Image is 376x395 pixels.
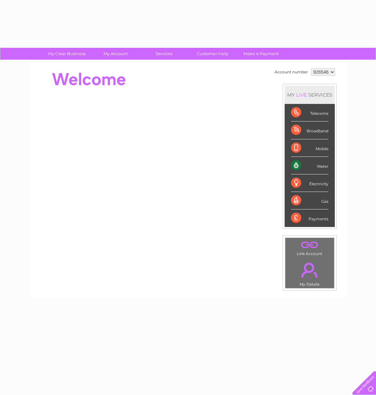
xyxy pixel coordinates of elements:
a: Customer Help [186,48,239,60]
a: . [287,239,333,251]
div: MY SERVICES [285,86,335,104]
div: Broadband [291,121,328,139]
td: Account number [273,67,310,77]
a: My Account [89,48,142,60]
a: Make A Payment [235,48,288,60]
a: . [287,259,333,281]
a: My Clear Business [41,48,93,60]
div: LIVE [295,92,308,98]
div: Telecoms [291,104,328,121]
div: Water [291,157,328,174]
div: Mobile [291,139,328,157]
td: Link Account [285,238,334,258]
td: My Details [285,257,334,289]
div: Gas [291,192,328,209]
a: Services [138,48,190,60]
div: Payments [291,209,328,227]
div: Electricity [291,174,328,192]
